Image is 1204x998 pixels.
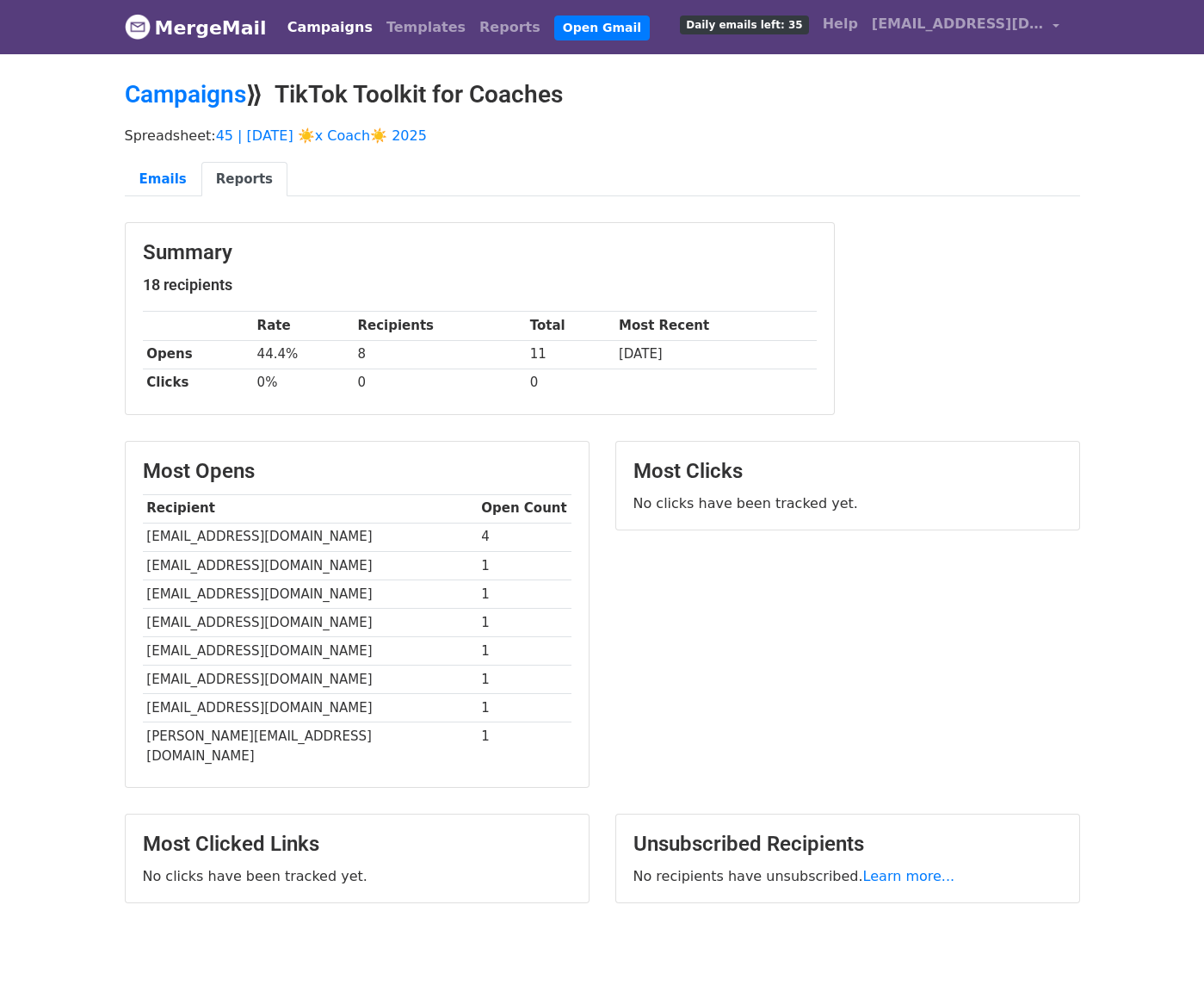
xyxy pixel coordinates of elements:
[478,666,571,694] td: 1
[143,276,817,294] h5: 18 recipients
[526,369,614,397] td: 0
[125,127,1080,145] p: Spreadsheet:
[633,494,1062,512] p: No clicks have been tracked yet.
[253,312,354,340] th: Rate
[478,580,571,608] td: 1
[253,369,354,397] td: 0%
[253,340,354,369] td: 44.4%
[143,867,571,885] p: No clicks have been tracked yet.
[478,551,571,580] td: 1
[201,162,287,197] a: Reports
[143,340,253,369] th: Opens
[125,80,246,108] a: Campaigns
[633,459,1062,484] h3: Most Clicks
[143,523,478,551] td: [EMAIL_ADDRESS][DOMAIN_NAME]
[143,637,478,666] td: [EMAIL_ADDRESS][DOMAIN_NAME]
[865,7,1066,47] a: [EMAIL_ADDRESS][DOMAIN_NAME]
[216,127,427,144] a: 45 | [DATE] ☀️x Coach☀️ 2025
[125,80,1080,109] h2: ⟫ TikTok Toolkit for Coaches
[614,312,816,340] th: Most Recent
[554,15,650,40] a: Open Gmail
[143,608,478,636] td: [EMAIL_ADDRESS][DOMAIN_NAME]
[354,312,526,340] th: Recipients
[673,7,815,41] a: Daily emails left: 35
[472,10,547,45] a: Reports
[143,551,478,580] td: [EMAIL_ADDRESS][DOMAIN_NAME]
[816,7,865,41] a: Help
[125,162,201,197] a: Emails
[863,868,955,884] a: Learn more...
[143,666,478,694] td: [EMAIL_ADDRESS][DOMAIN_NAME]
[143,722,478,770] td: [PERSON_NAME][EMAIL_ADDRESS][DOMAIN_NAME]
[354,369,526,397] td: 0
[526,340,614,369] td: 11
[143,240,817,265] h3: Summary
[526,312,614,340] th: Total
[478,694,571,722] td: 1
[143,369,253,397] th: Clicks
[143,580,478,608] td: [EMAIL_ADDRESS][DOMAIN_NAME]
[478,494,571,523] th: Open Count
[125,14,151,40] img: MergeMail logo
[281,10,380,45] a: Campaigns
[478,637,571,666] td: 1
[478,523,571,551] td: 4
[125,9,267,46] a: MergeMail
[478,608,571,636] td: 1
[680,15,808,34] span: Daily emails left: 35
[1118,915,1204,998] iframe: Chat Widget
[478,722,571,770] td: 1
[872,14,1044,34] span: [EMAIL_ADDRESS][DOMAIN_NAME]
[614,340,816,369] td: [DATE]
[633,832,1062,857] h3: Unsubscribed Recipients
[143,494,478,523] th: Recipient
[380,10,472,45] a: Templates
[143,832,571,857] h3: Most Clicked Links
[143,694,478,722] td: [EMAIL_ADDRESS][DOMAIN_NAME]
[143,459,571,484] h3: Most Opens
[633,867,1062,885] p: No recipients have unsubscribed.
[354,340,526,369] td: 8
